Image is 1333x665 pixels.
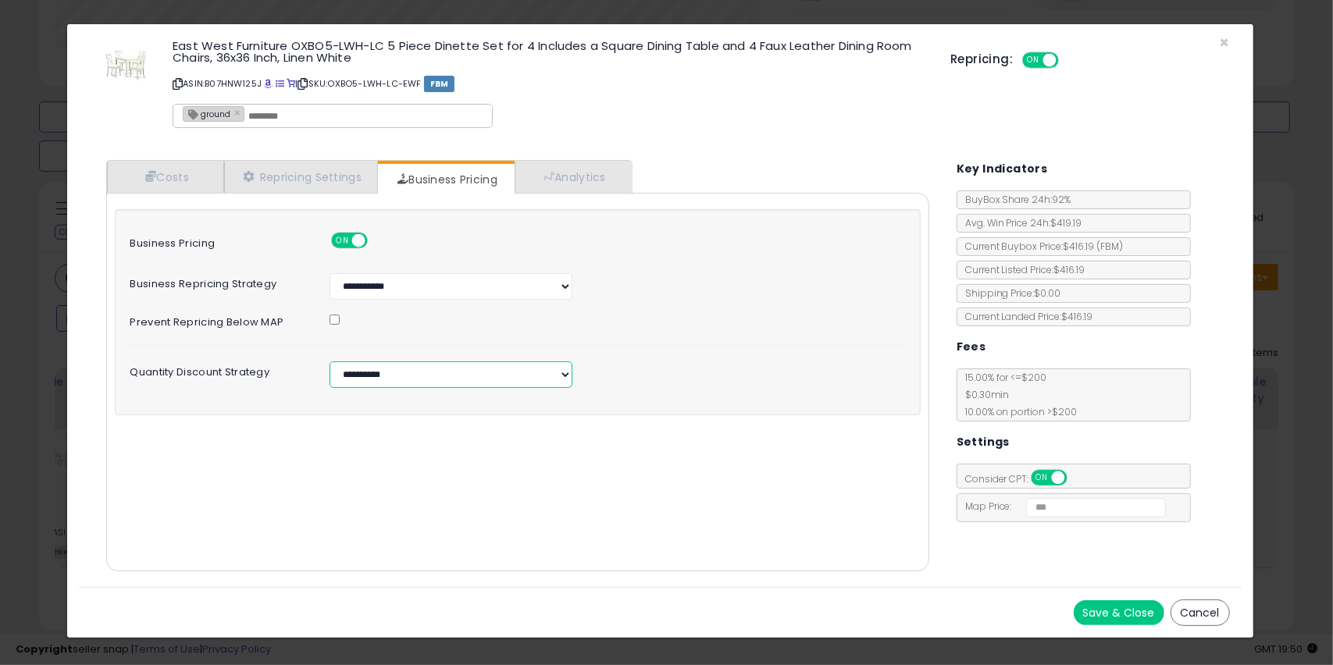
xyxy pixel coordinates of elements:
a: × [234,105,244,119]
button: Save & Close [1074,600,1164,625]
span: ( FBM ) [1097,240,1124,253]
span: 15.00 % for <= $200 [957,371,1078,418]
span: Consider CPT: [957,472,1088,485]
span: FBM [424,76,455,92]
a: Analytics [515,161,630,193]
button: Cancel [1171,599,1230,626]
span: Current Listed Price: $416.19 [957,263,1085,276]
h3: East West Furniture OXBO5-LWH-LC 5 Piece Dinette Set for 4 Includes a Square Dining Table and 4 F... [173,40,927,63]
span: × [1220,31,1230,54]
p: ASIN: B07HNW125J | SKU: OXBO5-LWH-LC-EWF [173,71,927,96]
h5: Repricing: [950,53,1013,66]
span: Avg. Win Price 24h: $419.19 [957,216,1082,229]
span: 10.00 % on portion > $200 [957,405,1078,418]
span: ON [333,234,352,247]
h5: Settings [957,432,1010,452]
span: ON [1032,471,1052,485]
span: OFF [1064,471,1089,485]
label: Prevent repricing below MAP [119,311,319,328]
a: BuyBox page [264,77,273,90]
span: OFF [365,234,390,247]
label: Quantity Discount Strategy [119,361,319,378]
span: OFF [1057,54,1082,67]
a: Your listing only [287,77,295,90]
span: Map Price: [957,500,1166,513]
a: Repricing Settings [224,161,379,193]
span: Current Buybox Price: [957,240,1124,253]
h5: Key Indicators [957,159,1048,179]
span: $416.19 [1064,240,1124,253]
h5: Fees [957,337,986,357]
span: ON [1025,54,1044,67]
label: Business Pricing [119,233,319,249]
img: 31H67lqxv8L._SL60_.jpg [102,40,149,87]
span: Shipping Price: $0.00 [957,286,1061,300]
span: ground [184,107,230,120]
a: Business Pricing [378,164,513,195]
span: BuyBox Share 24h: 92% [957,193,1071,206]
label: Business Repricing Strategy [119,273,319,290]
span: $0.30 min [957,388,1010,401]
span: Current Landed Price: $416.19 [957,310,1093,323]
a: Costs [107,161,224,193]
a: All offer listings [276,77,284,90]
